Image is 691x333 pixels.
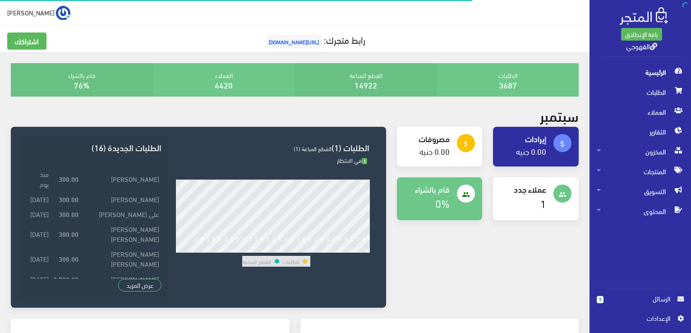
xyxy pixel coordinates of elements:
[590,201,691,221] a: المحتوى
[540,107,579,123] h2: سبتمبر
[218,246,221,253] div: 6
[194,246,198,253] div: 2
[597,313,684,328] a: اﻹعدادات
[597,181,684,201] span: التسويق
[597,142,684,162] span: المخزون
[27,271,51,286] td: [DATE]
[207,246,210,253] div: 4
[362,158,368,165] span: 1
[620,7,668,25] img: .
[27,166,51,191] td: منذ يوم
[118,279,161,291] a: عرض المزيد
[265,246,272,253] div: 14
[266,35,322,48] span: [URL][DOMAIN_NAME]
[230,246,234,253] div: 8
[419,143,450,158] a: 0.00 جنيه
[81,206,161,221] td: على [PERSON_NAME]
[264,31,365,48] a: رابط متجرك:[URL][DOMAIN_NAME]
[597,162,684,181] span: المنتجات
[53,274,78,284] strong: 2,700.00
[325,246,332,253] div: 24
[621,28,662,41] a: باقة الإنطلاق
[59,209,78,219] strong: 300.00
[516,143,546,158] a: 0.00 جنيه
[81,166,161,191] td: [PERSON_NAME]
[590,82,691,102] a: الطلبات
[27,246,51,271] td: [DATE]
[590,122,691,142] a: التقارير
[597,296,603,303] span: 9
[435,193,450,213] a: 0%
[558,140,567,148] i: attach_money
[242,256,272,267] td: القطع المباعة
[59,194,78,204] strong: 300.00
[611,294,670,304] span: الرسائل
[81,191,161,206] td: [PERSON_NAME]
[27,143,161,152] h3: الطلبات الجديدة (16)
[7,7,55,18] span: [PERSON_NAME]
[500,185,546,194] h4: عملاء جدد
[499,77,517,92] a: 3687
[540,193,546,213] a: 1
[27,206,51,221] td: [DATE]
[350,246,356,253] div: 28
[337,246,344,253] div: 26
[590,62,691,82] a: الرئيسية
[241,246,248,253] div: 10
[462,140,470,148] i: attach_money
[337,155,368,166] span: في الانتظار
[27,221,51,246] td: [DATE]
[361,246,368,253] div: 30
[597,102,684,122] span: العملاء
[277,246,284,253] div: 16
[301,246,308,253] div: 20
[404,134,450,143] h4: مصروفات
[81,271,161,286] td: [PERSON_NAME]
[462,190,470,199] i: people
[11,63,153,97] div: قام بالشراء
[253,246,259,253] div: 12
[597,62,684,82] span: الرئيسية
[59,254,78,264] strong: 300.00
[295,63,437,97] div: القطع المباعة
[74,77,89,92] a: 76%
[590,162,691,181] a: المنتجات
[176,143,370,152] h3: الطلبات (1)
[81,221,161,246] td: [PERSON_NAME] [PERSON_NAME]
[7,32,46,50] a: اشتراكك
[604,313,670,323] span: اﻹعدادات
[597,294,684,313] a: 9 الرسائل
[59,174,78,184] strong: 300.00
[294,143,332,154] span: القطع المباعة (1)
[289,246,295,253] div: 18
[59,229,78,239] strong: 300.00
[597,122,684,142] span: التقارير
[81,246,161,271] td: [PERSON_NAME] [PERSON_NAME]
[313,246,320,253] div: 22
[27,191,51,206] td: [DATE]
[404,185,450,194] h4: قام بالشراء
[282,256,299,267] td: الطلبات
[56,6,70,20] img: ...
[215,77,233,92] a: 4420
[7,5,70,20] a: ... [PERSON_NAME]
[626,39,657,52] a: القهوجي
[590,142,691,162] a: المخزون
[558,190,567,199] i: people
[153,63,295,97] div: العملاء
[437,63,579,97] div: الطلبات
[597,82,684,102] span: الطلبات
[500,134,546,143] h4: إيرادات
[590,102,691,122] a: العملاء
[355,77,377,92] a: 14922
[597,201,684,221] span: المحتوى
